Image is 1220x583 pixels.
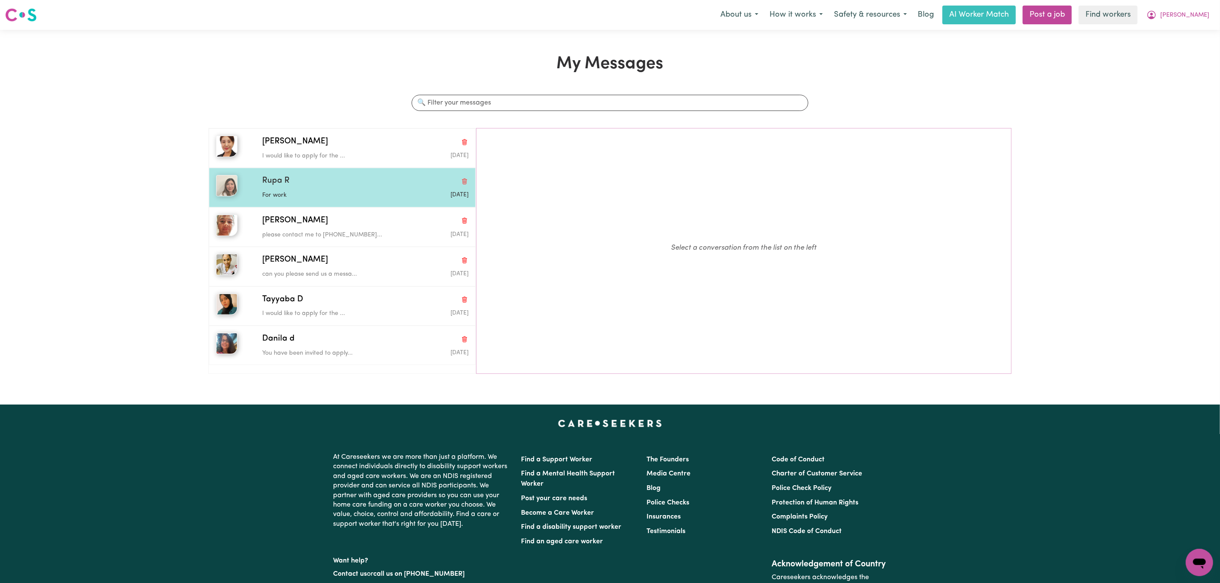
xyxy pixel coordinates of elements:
[334,553,511,566] p: Want help?
[262,230,400,240] p: please contact me to [PHONE_NUMBER]...
[1141,6,1215,24] button: My Account
[216,333,237,354] img: Danila d
[262,309,400,318] p: I would like to apply for the ...
[334,571,367,577] a: Contact us
[521,524,622,531] a: Find a disability support worker
[262,136,328,148] span: [PERSON_NAME]
[942,6,1016,24] a: AI Worker Match
[216,136,237,157] img: Jin K
[209,168,476,207] button: Rupa RRupa RDelete conversationFor workMessage sent on July 2, 2025
[334,566,511,582] p: or
[647,499,689,506] a: Police Checks
[647,470,690,477] a: Media Centre
[461,255,468,266] button: Delete conversation
[216,254,237,275] img: Catalina H
[209,128,476,168] button: Jin K[PERSON_NAME]Delete conversationI would like to apply for the ...Message sent on August 6, 2025
[5,7,37,23] img: Careseekers logo
[451,310,468,316] span: Message sent on July 2, 2025
[216,294,237,315] img: Tayyaba D
[451,153,468,158] span: Message sent on August 6, 2025
[715,6,764,24] button: About us
[262,333,295,345] span: Danila d
[461,333,468,344] button: Delete conversation
[772,485,831,492] a: Police Check Policy
[772,499,858,506] a: Protection of Human Rights
[262,191,400,200] p: For work
[1079,6,1138,24] a: Find workers
[451,232,468,237] span: Message sent on July 1, 2025
[1023,6,1072,24] a: Post a job
[412,95,808,111] input: 🔍 Filter your messages
[647,456,689,463] a: The Founders
[521,456,593,463] a: Find a Support Worker
[647,485,661,492] a: Blog
[209,207,476,247] button: Maria S[PERSON_NAME]Delete conversationplease contact me to [PHONE_NUMBER]...Message sent on July...
[262,270,400,279] p: can you please send us a messa...
[1186,549,1213,576] iframe: Button to launch messaging window, conversation in progress
[216,215,237,236] img: Maria S
[374,571,465,577] a: call us on [PHONE_NUMBER]
[334,449,511,532] p: At Careseekers we are more than just a platform. We connect individuals directly to disability su...
[772,456,825,463] a: Code of Conduct
[521,495,588,502] a: Post your care needs
[1160,11,1209,20] span: [PERSON_NAME]
[262,215,328,227] span: [PERSON_NAME]
[262,294,303,306] span: Tayyaba D
[209,247,476,286] button: Catalina H[PERSON_NAME]Delete conversationcan you please send us a messa...Message sent on July 2...
[772,470,862,477] a: Charter of Customer Service
[451,350,468,356] span: Message sent on July 1, 2025
[209,286,476,326] button: Tayyaba DTayyaba DDelete conversationI would like to apply for the ...Message sent on July 2, 2025
[262,152,400,161] p: I would like to apply for the ...
[558,420,662,427] a: Careseekers home page
[461,294,468,305] button: Delete conversation
[772,513,828,520] a: Complaints Policy
[647,513,681,520] a: Insurances
[772,528,842,535] a: NDIS Code of Conduct
[461,215,468,226] button: Delete conversation
[451,192,468,198] span: Message sent on July 2, 2025
[764,6,828,24] button: How it works
[5,5,37,25] a: Careseekers logo
[828,6,913,24] button: Safety & resources
[461,176,468,187] button: Delete conversation
[521,470,615,487] a: Find a Mental Health Support Worker
[262,254,328,266] span: [PERSON_NAME]
[216,175,237,196] img: Rupa R
[262,175,290,187] span: Rupa R
[521,538,603,545] a: Find an aged care worker
[772,559,886,569] h2: Acknowledgement of Country
[461,136,468,147] button: Delete conversation
[647,528,685,535] a: Testimonials
[209,326,476,365] button: Danila dDanila dDelete conversationYou have been invited to apply...Message sent on July 1, 2025
[451,271,468,277] span: Message sent on July 2, 2025
[671,244,816,251] em: Select a conversation from the list on the left
[521,510,594,516] a: Become a Care Worker
[913,6,939,24] a: Blog
[262,349,400,358] p: You have been invited to apply...
[208,54,1012,74] h1: My Messages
